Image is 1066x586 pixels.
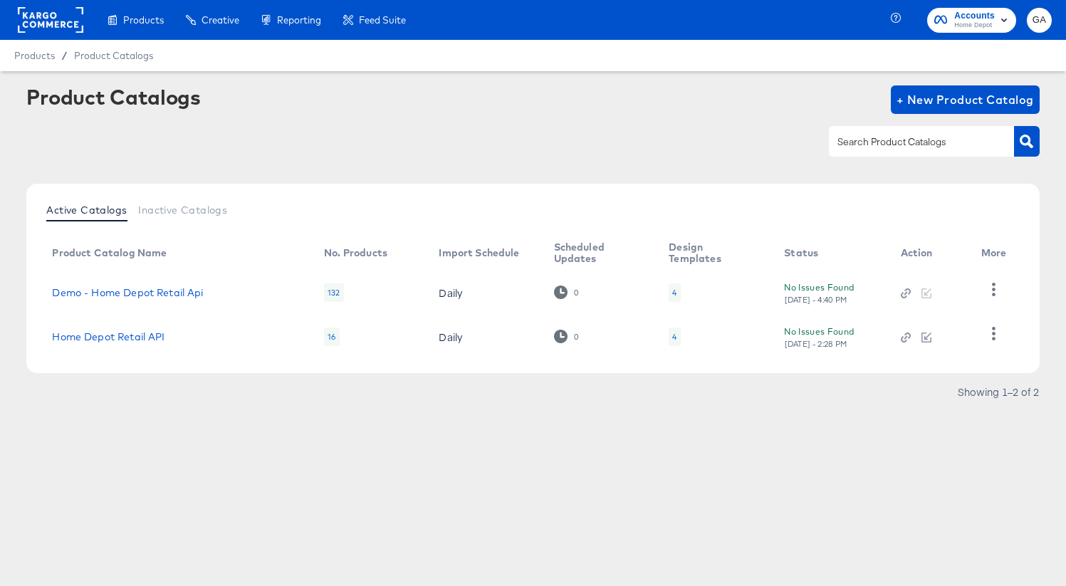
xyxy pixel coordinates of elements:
[672,331,676,342] div: 4
[324,283,343,302] div: 132
[669,328,680,346] div: 4
[970,236,1024,271] th: More
[74,50,153,61] a: Product Catalogs
[897,90,1034,110] span: + New Product Catalog
[123,14,164,26] span: Products
[573,332,579,342] div: 0
[957,387,1040,397] div: Showing 1–2 of 2
[835,134,986,150] input: Search Product Catalogs
[954,20,995,31] span: Home Depot
[359,14,406,26] span: Feed Suite
[46,204,127,216] span: Active Catalogs
[52,287,203,298] a: Demo - Home Depot Retail Api
[202,14,239,26] span: Creative
[954,9,995,23] span: Accounts
[52,331,164,342] a: Home Depot Retail API
[324,247,387,258] div: No. Products
[427,315,542,359] td: Daily
[891,85,1040,114] button: + New Product Catalog
[669,241,756,264] div: Design Templates
[138,204,227,216] span: Inactive Catalogs
[277,14,321,26] span: Reporting
[427,271,542,315] td: Daily
[439,247,519,258] div: Import Schedule
[573,288,579,298] div: 0
[669,283,680,302] div: 4
[14,50,55,61] span: Products
[26,85,200,108] div: Product Catalogs
[52,247,167,258] div: Product Catalog Name
[554,286,579,299] div: 0
[1033,12,1046,28] span: GA
[773,236,889,271] th: Status
[927,8,1016,33] button: AccountsHome Depot
[554,330,579,343] div: 0
[55,50,74,61] span: /
[324,328,339,346] div: 16
[1027,8,1052,33] button: GA
[889,236,970,271] th: Action
[554,241,641,264] div: Scheduled Updates
[672,287,676,298] div: 4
